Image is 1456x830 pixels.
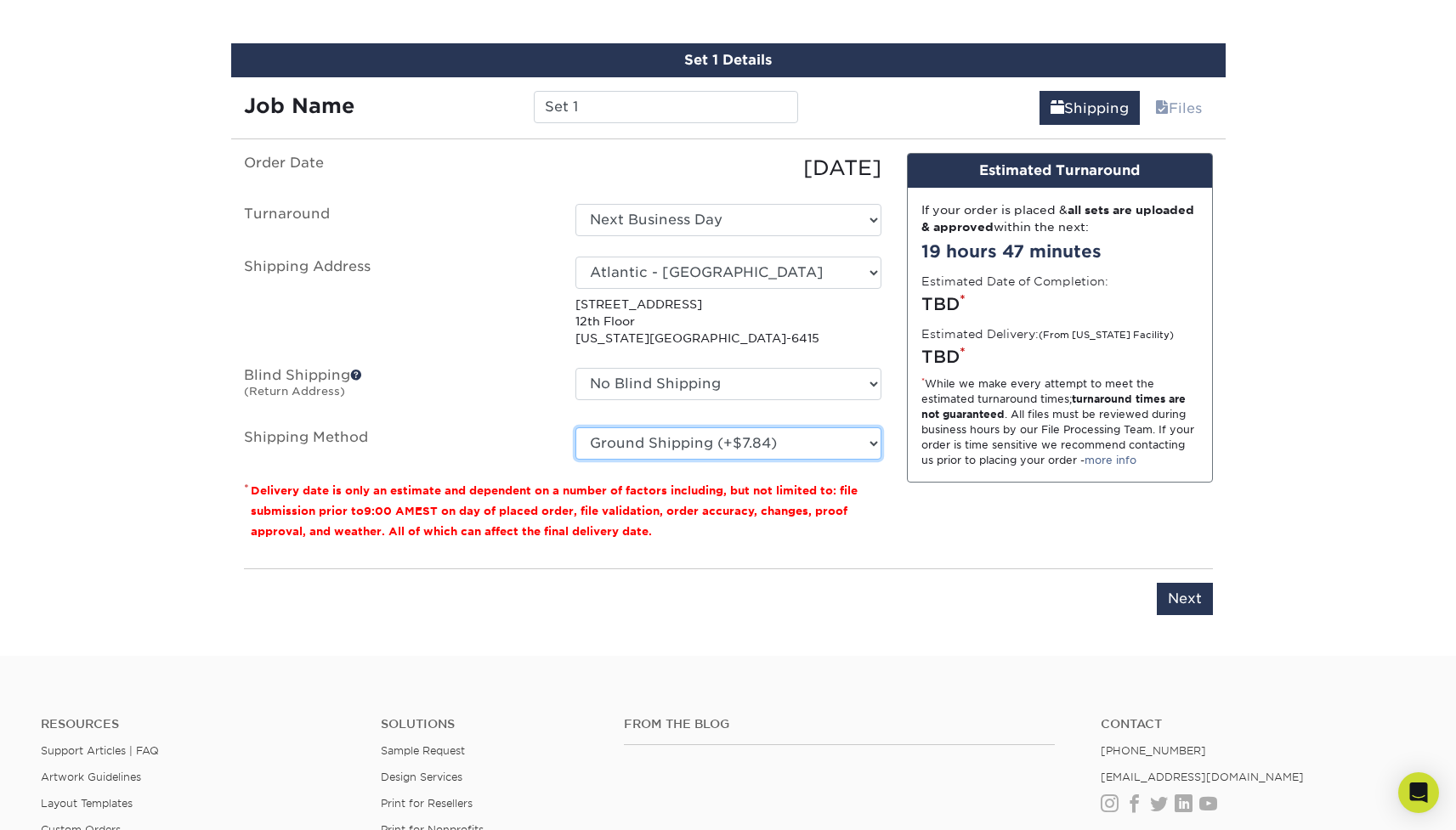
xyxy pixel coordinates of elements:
[921,344,1198,370] div: TBD
[381,771,462,783] a: Design Services
[41,771,141,783] a: Artwork Guidelines
[231,43,1226,77] div: Set 1 Details
[921,201,1198,236] div: If your order is placed & within the next:
[921,376,1198,468] div: While we make every attempt to meet the estimated turnaround times; . All files must be reviewed ...
[921,273,1108,290] label: Estimated Date of Completion:
[244,93,354,118] strong: Job Name
[1101,744,1206,757] a: [PHONE_NUMBER]
[908,154,1212,188] div: Estimated Turnaround
[1040,91,1140,125] a: Shipping
[921,239,1198,264] div: 19 hours 47 minutes
[921,325,1174,342] label: Estimated Delivery:
[364,505,415,517] span: 9:00 AM
[4,778,144,824] iframe: Google Customer Reviews
[1398,772,1439,813] div: Open Intercom Messenger
[231,257,563,347] label: Shipping Address
[534,91,798,123] input: Enter a job name
[231,427,563,460] label: Shipping Method
[251,484,858,538] small: Delivery date is only an estimate and dependent on a number of factors including, but not limited...
[563,153,894,184] div: [DATE]
[1157,583,1213,615] input: Next
[41,744,159,757] a: Support Articles | FAQ
[575,296,881,347] p: [STREET_ADDRESS] 12th Floor [US_STATE][GEOGRAPHIC_DATA]-6415
[381,717,598,731] h4: Solutions
[1085,454,1136,466] a: more info
[624,717,1054,731] h4: From the Blog
[1051,100,1064,116] span: shipping
[41,717,355,731] h4: Resources
[231,153,563,184] label: Order Date
[231,204,563,236] label: Turnaround
[1101,771,1304,783] a: [EMAIL_ADDRESS][DOMAIN_NAME]
[1155,100,1169,116] span: files
[921,291,1198,317] div: TBD
[381,797,473,810] a: Print for Resellers
[244,385,345,398] small: (Return Address)
[381,744,465,757] a: Sample Request
[1101,717,1415,731] a: Contact
[1144,91,1213,125] a: Files
[1039,330,1174,341] small: (From [US_STATE] Facility)
[231,368,563,407] label: Blind Shipping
